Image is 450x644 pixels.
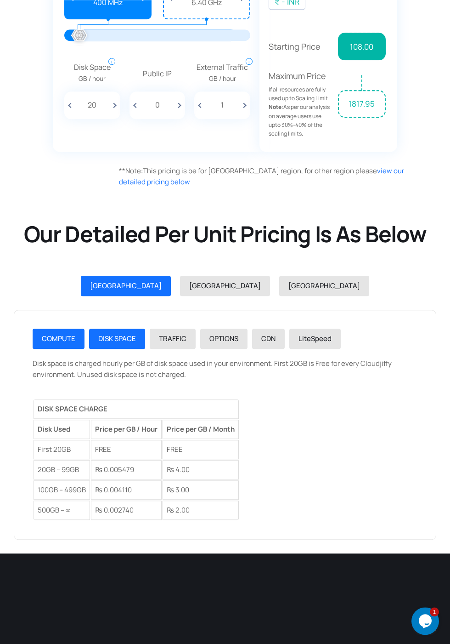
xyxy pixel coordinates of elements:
h2: Our Detailed Per Unit Pricing Is As Below [9,220,441,248]
span: External Traffic [197,62,248,84]
td: ₨ 0.002740 [91,501,162,520]
span: If all resources are fully used up to Scaling Limit. As per our analysis on average users use upt... [269,85,331,138]
td: Price per GB / Hour [91,420,162,439]
div: This pricing is be for [GEOGRAPHIC_DATA] region, for other region please [119,165,423,188]
td: 20GB – 99GB [34,460,90,479]
th: DISK SPACE CHARGE [34,399,239,419]
p: Starting Price [269,40,331,53]
p: Public IP [129,68,186,80]
td: FREE [91,440,162,459]
span: LiteSpeed [298,334,332,343]
td: ₨ 2.00 [163,501,239,520]
td: First 20GB [34,440,90,459]
td: ₨ 0.005479 [91,460,162,479]
span: CDN [261,334,276,343]
td: Disk Used [34,420,90,439]
td: 100GB – 499GB [34,480,90,500]
span: 108.00 [338,33,386,60]
td: Price per GB / Month [163,420,239,439]
iframe: chat widget [411,607,441,635]
td: ₨ 0.004110 [91,480,162,500]
td: FREE [163,440,239,459]
span: Note: [119,166,143,176]
span: Disk Space [74,62,111,84]
td: ₨ 3.00 [163,480,239,500]
span: OPTIONS [209,334,238,343]
strong: Note: [269,103,283,111]
span: [GEOGRAPHIC_DATA] [189,281,261,291]
p: Maximum Price [269,69,331,138]
span: 1817.95 [338,90,386,118]
span: [GEOGRAPHIC_DATA] [288,281,360,291]
span: i [246,58,253,65]
td: ₨ 4.00 [163,460,239,479]
span: i [108,58,115,65]
span: GB / hour [74,74,111,84]
td: 500GB – ∞ [34,501,90,520]
div: Disk space is charged hourly per GB of disk space used in your environment. First 20GB is Free fo... [33,358,417,521]
span: TRAFFIC [159,334,186,343]
span: GB / hour [197,74,248,84]
span: COMPUTE [42,334,75,343]
span: [GEOGRAPHIC_DATA] [90,281,162,291]
span: DISK SPACE [98,334,136,343]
